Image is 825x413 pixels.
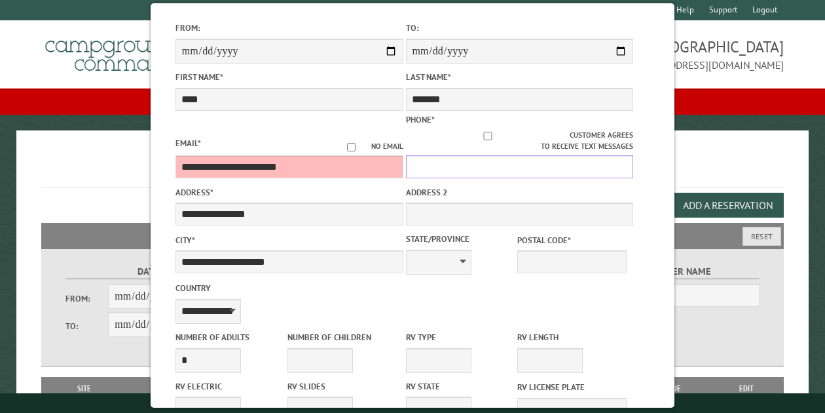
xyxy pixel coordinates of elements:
[406,22,634,34] label: To:
[406,132,570,140] input: Customer agrees to receive text messages
[406,186,634,199] label: Address 2
[517,331,627,344] label: RV Length
[406,130,634,152] label: Customer agrees to receive text messages
[65,292,108,305] label: From:
[287,380,397,393] label: RV Slides
[175,138,201,149] label: Email
[287,331,397,344] label: Number of Children
[742,227,781,246] button: Reset
[41,223,784,248] h2: Filters
[709,377,784,401] th: Edit
[175,234,403,246] label: City
[406,233,515,245] label: State/Province
[406,380,515,393] label: RV State
[640,377,709,401] th: Due
[672,193,784,218] button: Add a Reservation
[331,143,371,151] input: No email
[175,22,403,34] label: From:
[175,282,403,294] label: Country
[65,264,236,279] label: Dates
[120,377,215,401] th: Dates
[406,114,435,125] label: Phone
[406,331,515,344] label: RV Type
[41,151,784,187] h1: Reservations
[65,320,108,332] label: To:
[517,234,627,246] label: Postal Code
[331,141,403,152] label: No email
[175,186,403,199] label: Address
[48,377,120,401] th: Site
[175,331,285,344] label: Number of Adults
[175,71,403,83] label: First Name
[41,26,205,77] img: Campground Commander
[175,380,285,393] label: RV Electric
[406,71,634,83] label: Last Name
[517,381,627,393] label: RV License Plate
